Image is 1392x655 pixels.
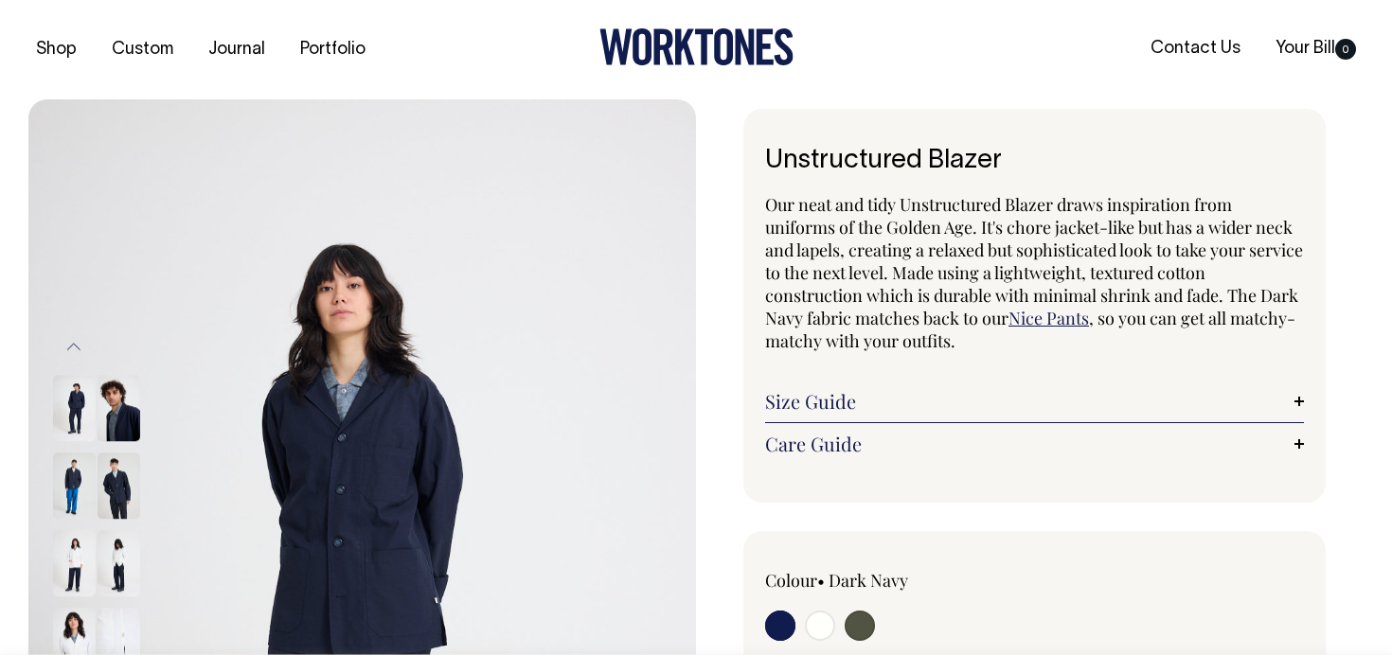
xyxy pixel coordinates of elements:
[1143,33,1248,64] a: Contact Us
[60,326,88,368] button: Previous
[829,569,908,592] label: Dark Navy
[53,376,96,442] img: dark-navy
[1268,33,1364,64] a: Your Bill0
[765,147,1304,176] h1: Unstructured Blazer
[98,531,140,597] img: off-white
[53,453,96,520] img: dark-navy
[817,569,825,592] span: •
[104,34,181,65] a: Custom
[98,453,140,520] img: dark-navy
[1335,39,1356,60] span: 0
[765,307,1295,352] span: , so you can get all matchy-matchy with your outfits.
[28,34,84,65] a: Shop
[53,531,96,597] img: off-white
[201,34,273,65] a: Journal
[98,376,140,442] img: dark-navy
[1008,307,1089,329] a: Nice Pants
[765,390,1304,413] a: Size Guide
[765,433,1304,455] a: Care Guide
[293,34,373,65] a: Portfolio
[765,193,1303,329] span: Our neat and tidy Unstructured Blazer draws inspiration from uniforms of the Golden Age. It's cho...
[765,569,981,592] div: Colour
